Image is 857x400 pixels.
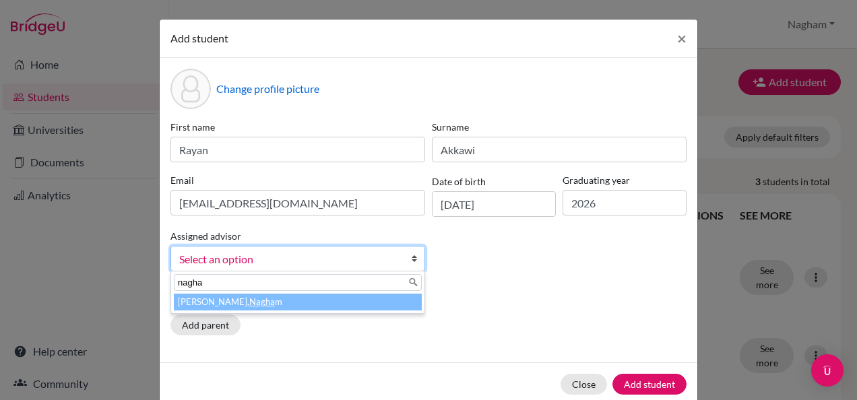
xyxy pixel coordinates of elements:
label: Surname [432,120,687,134]
button: Close [666,20,697,57]
label: Graduating year [563,173,687,187]
label: First name [170,120,425,134]
p: Parents [170,293,687,309]
button: Close [561,374,607,395]
label: Assigned advisor [170,229,241,243]
button: Add parent [170,314,241,335]
label: Email [170,173,425,187]
div: Profile picture [170,69,211,109]
span: × [677,28,687,48]
input: dd/mm/yyyy [432,191,556,217]
label: Date of birth [432,174,486,189]
em: Nagha [249,296,275,307]
span: Select an option [179,251,399,268]
button: Add student [612,374,687,395]
li: [PERSON_NAME], m [174,294,422,310]
span: Add student [170,32,228,44]
div: Open Intercom Messenger [811,354,844,387]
